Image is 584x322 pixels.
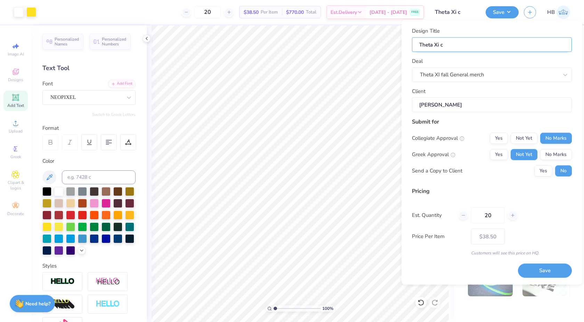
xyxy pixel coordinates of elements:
[3,180,28,191] span: Clipart & logos
[108,80,136,88] div: Add Font
[429,5,480,19] input: Untitled Design
[540,133,572,144] button: No Marks
[331,9,357,16] span: Est. Delivery
[7,211,24,217] span: Decorate
[194,6,221,18] input: – –
[412,98,572,112] input: e.g. Ethan Linker
[7,103,24,108] span: Add Text
[547,8,555,16] span: HB
[370,9,407,16] span: [DATE] - [DATE]
[518,264,572,278] button: Save
[412,151,455,159] div: Greek Approval
[486,6,519,18] button: Save
[471,207,505,223] input: – –
[511,133,537,144] button: Not Yet
[55,37,79,46] span: Personalized Names
[511,149,537,160] button: Not Yet
[50,278,75,286] img: Stroke
[412,57,423,65] label: Deal
[540,149,572,160] button: No Marks
[261,9,278,16] span: Per Item
[490,133,508,144] button: Yes
[42,262,136,270] div: Styles
[8,51,24,57] span: Image AI
[412,27,440,35] label: Design Title
[322,305,333,312] span: 100 %
[244,9,259,16] span: $38.50
[412,232,466,240] label: Price Per Item
[412,187,572,195] div: Pricing
[534,165,552,176] button: Yes
[306,9,316,16] span: Total
[50,299,75,310] img: 3d Illusion
[62,170,136,184] input: e.g. 7428 c
[42,63,136,73] div: Text Tool
[96,277,120,286] img: Shadow
[10,154,21,160] span: Greek
[412,134,464,142] div: Collegiate Approval
[412,167,462,175] div: Send a Copy to Client
[42,124,136,132] div: Format
[96,300,120,308] img: Negative Space
[555,165,572,176] button: No
[412,249,572,256] div: Customers will see this price on HQ.
[411,10,419,15] span: FREE
[557,6,570,19] img: Hawdyan Baban
[102,37,127,46] span: Personalized Numbers
[286,9,304,16] span: $770.00
[42,157,136,165] div: Color
[92,112,136,117] button: Switch to Greek Letters
[412,117,572,126] div: Submit for
[42,80,53,88] label: Font
[547,6,570,19] a: HB
[412,211,453,219] label: Est. Quantity
[25,300,50,307] strong: Need help?
[9,128,23,134] span: Upload
[490,149,508,160] button: Yes
[8,77,23,83] span: Designs
[412,87,425,95] label: Client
